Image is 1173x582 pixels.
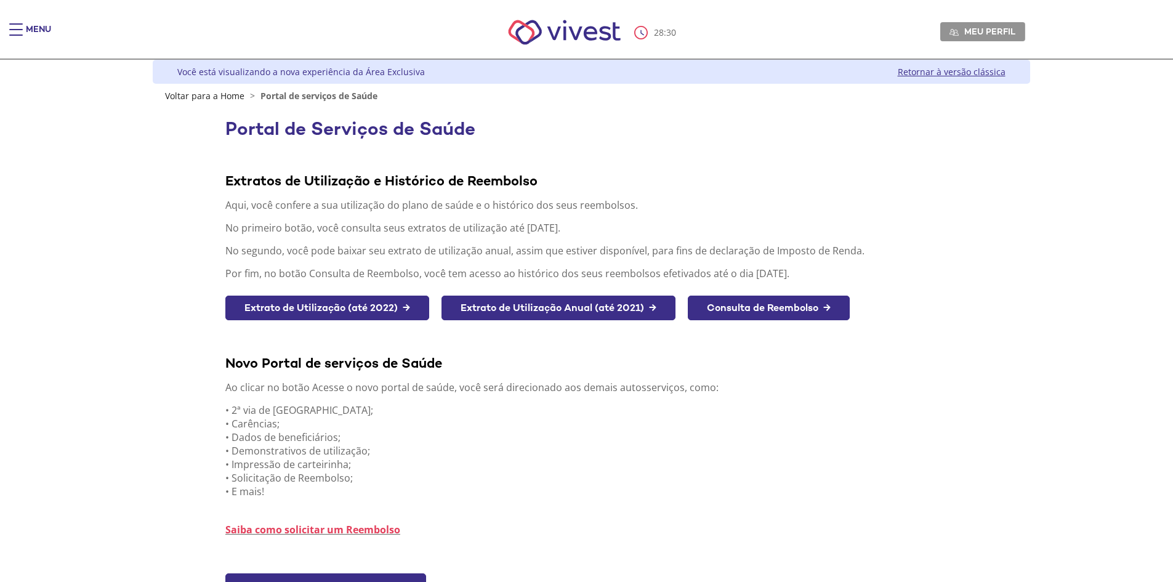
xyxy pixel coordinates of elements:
span: Meu perfil [964,26,1015,37]
a: Saiba como solicitar um Reembolso [225,523,400,536]
section: <span lang="pt-BR" dir="ltr">Visualizador do Conteúdo da Web</span> [225,113,957,561]
img: Meu perfil [949,28,959,37]
a: Meu perfil [940,22,1025,41]
p: Por fim, no botão Consulta de Reembolso, você tem acesso ao histórico dos seus reembolsos efetiva... [225,267,957,280]
a: Extrato de Utilização (até 2022) → [225,296,429,321]
div: Novo Portal de serviços de Saúde [225,354,957,371]
span: > [247,90,258,102]
p: No primeiro botão, você consulta seus extratos de utilização até [DATE]. [225,221,957,235]
div: : [634,26,679,39]
p: Aqui, você confere a sua utilização do plano de saúde e o histórico dos seus reembolsos. [225,198,957,212]
p: No segundo, você pode baixar seu extrato de utilização anual, assim que estiver disponível, para ... [225,244,957,257]
div: Você está visualizando a nova experiência da Área Exclusiva [177,66,425,78]
a: Extrato de Utilização Anual (até 2021) → [441,296,675,321]
span: Portal de serviços de Saúde [260,90,377,102]
p: Ao clicar no botão Acesse o novo portal de saúde, você será direcionado aos demais autosserviços,... [225,381,957,394]
span: 28 [654,26,664,38]
span: 30 [666,26,676,38]
h1: Portal de Serviços de Saúde [225,119,957,139]
a: Voltar para a Home [165,90,244,102]
div: Menu [26,23,51,48]
a: Retornar à versão clássica [898,66,1006,78]
a: Consulta de Reembolso → [688,296,850,321]
img: Vivest [494,6,634,59]
div: Extratos de Utilização e Histórico de Reembolso [225,172,957,189]
p: • 2ª via de [GEOGRAPHIC_DATA]; • Carências; • Dados de beneficiários; • Demonstrativos de utiliza... [225,403,957,498]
